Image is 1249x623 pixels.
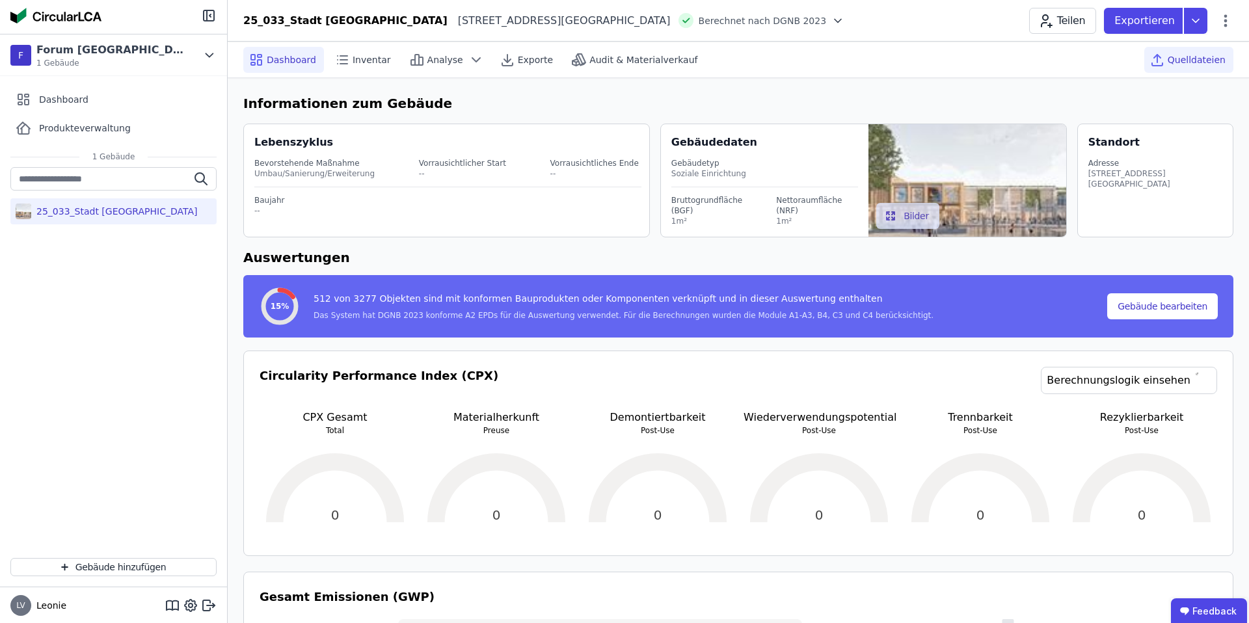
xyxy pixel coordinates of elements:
[421,425,572,436] p: Preuse
[314,310,933,321] div: Das System hat DGNB 2023 konforme A2 EPDs für die Auswertung verwendet. Für die Berechnungen wurd...
[36,42,186,58] div: Forum [GEOGRAPHIC_DATA]
[31,599,66,612] span: Leonie
[671,216,758,226] div: 1m²
[518,53,553,66] span: Exporte
[31,205,197,218] div: 25_033_Stadt [GEOGRAPHIC_DATA]
[79,152,148,162] span: 1 Gebäude
[1066,410,1217,425] p: Rezyklierbarkeit
[254,158,375,168] div: Bevorstehende Maßnahme
[243,94,1233,113] h6: Informationen zum Gebäude
[671,135,868,150] div: Gebäudedaten
[10,8,101,23] img: Concular
[582,425,733,436] p: Post-Use
[876,203,939,229] button: Bilder
[1088,135,1140,150] div: Standort
[744,425,894,436] p: Post-Use
[1029,8,1096,34] button: Teilen
[744,410,894,425] p: Wiederverwendungspotential
[421,410,572,425] p: Materialherkunft
[671,195,758,216] div: Bruttogrundfläche (BGF)
[1066,425,1217,436] p: Post-Use
[671,158,858,168] div: Gebäudetyp
[10,45,31,66] div: F
[550,158,639,168] div: Vorrausichtliches Ende
[671,168,858,179] div: Soziale Einrichtung
[39,93,88,106] span: Dashboard
[776,195,858,216] div: Nettoraumfläche (NRF)
[271,301,289,311] span: 15%
[905,425,1056,436] p: Post-Use
[427,53,463,66] span: Analyse
[905,410,1056,425] p: Trennbarkeit
[16,201,31,222] img: 25_033_Stadt Königsbrunn_Forum
[419,158,506,168] div: Vorrausichtlicher Start
[254,168,375,179] div: Umbau/Sanierung/Erweiterung
[243,13,448,29] div: 25_033_Stadt [GEOGRAPHIC_DATA]
[699,14,827,27] span: Berechnet nach DGNB 2023
[254,135,333,150] div: Lebenszyklus
[419,168,506,179] div: --
[16,602,25,609] span: LV
[776,216,858,226] div: 1m²
[1088,168,1222,189] div: [STREET_ADDRESS][GEOGRAPHIC_DATA]
[353,53,391,66] span: Inventar
[550,168,639,179] div: --
[448,13,671,29] div: [STREET_ADDRESS][GEOGRAPHIC_DATA]
[1114,13,1177,29] p: Exportieren
[254,195,641,205] div: Baujahr
[1107,293,1218,319] button: Gebäude bearbeiten
[39,122,131,135] span: Produkteverwaltung
[582,410,733,425] p: Demontiertbarkeit
[260,367,498,410] h3: Circularity Performance Index (CPX)
[1168,53,1226,66] span: Quelldateien
[260,425,410,436] p: Total
[254,205,641,216] div: --
[267,53,316,66] span: Dashboard
[10,558,217,576] button: Gebäude hinzufügen
[1041,367,1217,394] a: Berechnungslogik einsehen
[36,58,186,68] span: 1 Gebäude
[260,588,1217,606] h3: Gesamt Emissionen (GWP)
[260,410,410,425] p: CPX Gesamt
[1088,158,1222,168] div: Adresse
[314,292,933,310] div: 512 von 3277 Objekten sind mit konformen Bauprodukten oder Komponenten verknüpft und in dieser Au...
[243,248,1233,267] h6: Auswertungen
[589,53,697,66] span: Audit & Materialverkauf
